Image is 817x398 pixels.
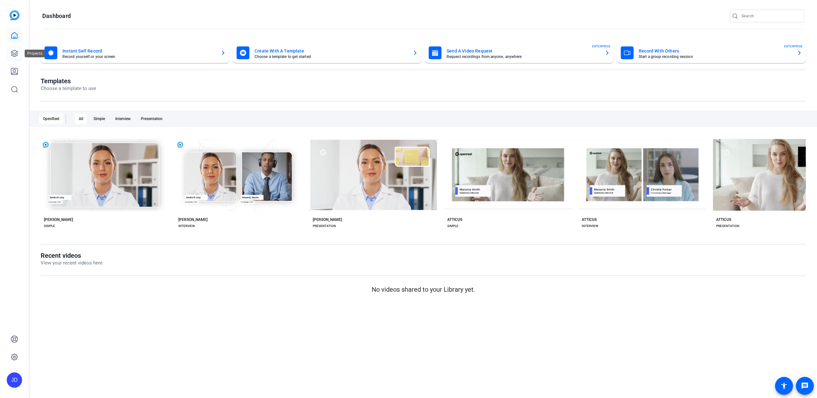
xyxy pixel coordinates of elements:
[42,12,71,20] h1: Dashboard
[313,223,336,229] div: PRESENTATION
[44,217,73,222] div: [PERSON_NAME]
[784,44,803,49] span: ENTERPRISE
[425,43,614,63] button: Send A Video RequestRequest recordings from anyone, anywhereENTERPRISE
[41,43,230,63] button: Instant Self RecordRecord yourself or your screen
[44,223,55,229] div: SIMPLE
[639,47,792,55] mat-card-title: Record With Others
[617,43,806,63] button: Record With OthersStart a group recording sessionENTERPRISE
[255,55,408,59] mat-card-subtitle: Choose a template to get started
[25,50,45,57] div: Projects
[41,259,102,267] p: View your recent videos here
[7,372,22,388] div: JD
[41,285,806,294] p: No videos shared to your Library yet.
[62,47,215,55] mat-card-title: Instant Self Record
[137,114,166,124] div: Presentation
[178,217,207,222] div: [PERSON_NAME]
[10,10,20,20] img: blue-gradient.svg
[255,47,408,55] mat-card-title: Create With A Template
[39,114,63,124] div: OpenReel
[447,223,458,229] div: SIMPLE
[178,223,195,229] div: INTERVIEW
[780,382,788,390] mat-icon: accessibility
[90,114,109,124] div: Simple
[313,217,342,222] div: [PERSON_NAME]
[447,217,462,222] div: ATTICUS
[582,223,598,229] div: INTERVIEW
[582,217,597,222] div: ATTICUS
[41,252,102,259] h1: Recent videos
[111,114,134,124] div: Interview
[62,55,215,59] mat-card-subtitle: Record yourself or your screen
[639,55,792,59] mat-card-subtitle: Start a group recording session
[741,12,799,20] input: Search
[447,55,600,59] mat-card-subtitle: Request recordings from anyone, anywhere
[716,217,731,222] div: ATTICUS
[41,85,96,92] p: Choose a template to use
[592,44,611,49] span: ENTERPRISE
[801,382,809,390] mat-icon: message
[233,43,422,63] button: Create With A TemplateChoose a template to get started
[447,47,600,55] mat-card-title: Send A Video Request
[75,114,87,124] div: All
[716,223,739,229] div: PRESENTATION
[41,77,96,85] h1: Templates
